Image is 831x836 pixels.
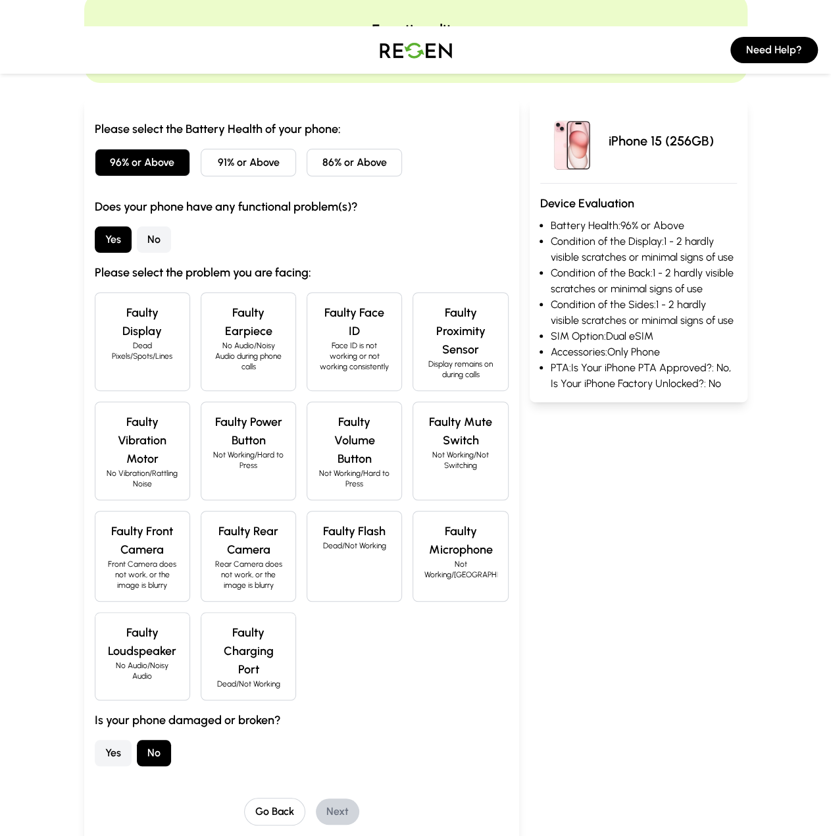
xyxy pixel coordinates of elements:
[95,711,509,729] h3: Is your phone damaged or broken?
[316,798,359,825] button: Next
[540,109,603,172] img: iPhone 15
[307,149,402,176] button: 86% or Above
[609,132,714,150] p: iPhone 15 (256GB)
[372,20,460,41] h2: Functionality
[95,149,190,176] button: 96% or Above
[551,265,737,297] li: Condition of the Back: 1 - 2 hardly visible scratches or minimal signs of use
[318,468,391,489] p: Not Working/Hard to Press
[551,297,737,328] li: Condition of the Sides: 1 - 2 hardly visible scratches or minimal signs of use
[137,226,171,253] button: No
[106,522,179,559] h4: Faulty Front Camera
[424,450,497,471] p: Not Working/Not Switching
[424,522,497,559] h4: Faulty Microphone
[106,303,179,340] h4: Faulty Display
[318,340,391,372] p: Face ID is not working or not working consistently
[424,303,497,359] h4: Faulty Proximity Sensor
[106,559,179,590] p: Front Camera does not work, or the image is blurry
[551,360,737,392] li: PTA: Is Your iPhone PTA Approved?: No, Is Your iPhone Factory Unlocked?: No
[370,32,462,68] img: Logo
[244,798,305,825] button: Go Back
[137,740,171,766] button: No
[318,413,391,468] h4: Faulty Volume Button
[106,468,179,489] p: No Vibration/Rattling Noise
[318,303,391,340] h4: Faulty Face ID
[212,679,285,689] p: Dead/Not Working
[424,359,497,380] p: Display remains on during calls
[551,218,737,234] li: Battery Health: 96% or Above
[212,450,285,471] p: Not Working/Hard to Press
[106,340,179,361] p: Dead Pixels/Spots/Lines
[424,559,497,580] p: Not Working/[GEOGRAPHIC_DATA]
[212,340,285,372] p: No Audio/Noisy Audio during phone calls
[318,540,391,551] p: Dead/Not Working
[730,37,818,63] button: Need Help?
[106,660,179,681] p: No Audio/Noisy Audio
[551,328,737,344] li: SIM Option: Dual eSIM
[212,303,285,340] h4: Faulty Earpiece
[551,234,737,265] li: Condition of the Display: 1 - 2 hardly visible scratches or minimal signs of use
[201,149,296,176] button: 91% or Above
[95,197,509,216] h3: Does your phone have any functional problem(s)?
[540,194,737,213] h3: Device Evaluation
[95,263,509,282] h3: Please select the problem you are facing:
[212,522,285,559] h4: Faulty Rear Camera
[212,623,285,679] h4: Faulty Charging Port
[106,623,179,660] h4: Faulty Loudspeaker
[106,413,179,468] h4: Faulty Vibration Motor
[95,120,509,138] h3: Please select the Battery Health of your phone:
[318,522,391,540] h4: Faulty Flash
[95,226,132,253] button: Yes
[212,413,285,450] h4: Faulty Power Button
[212,559,285,590] p: Rear Camera does not work, or the image is blurry
[95,740,132,766] button: Yes
[424,413,497,450] h4: Faulty Mute Switch
[551,344,737,360] li: Accessories: Only Phone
